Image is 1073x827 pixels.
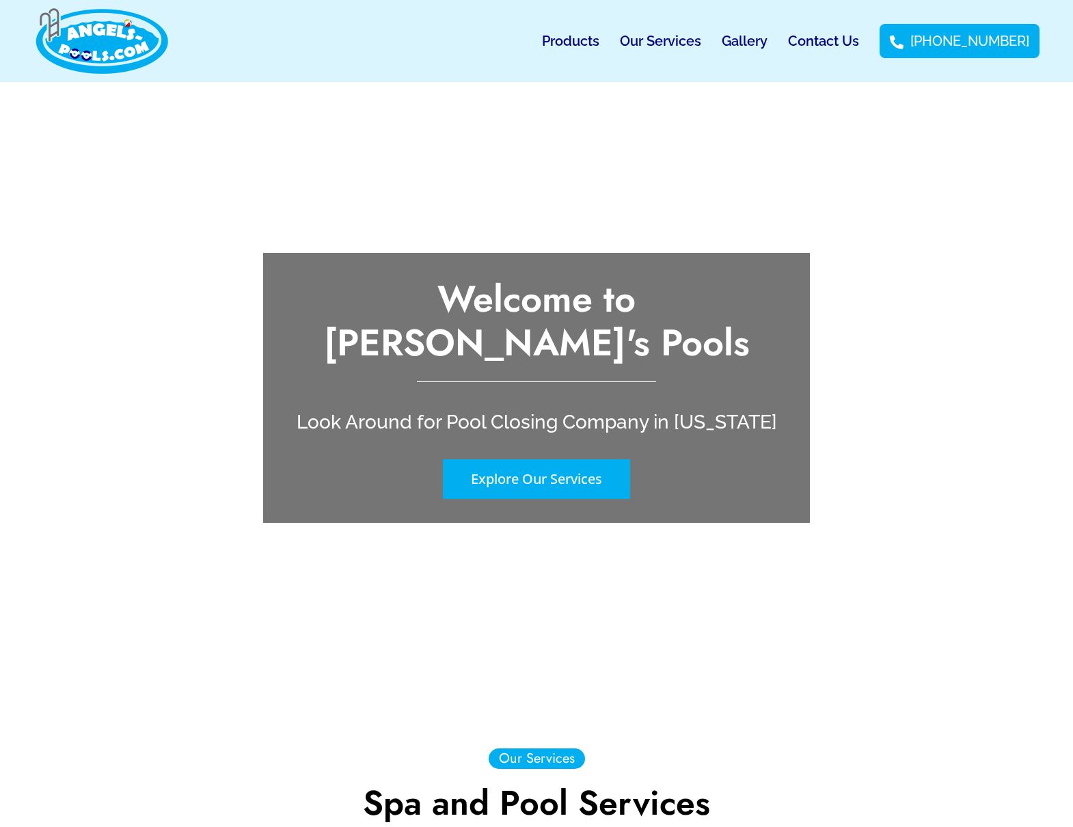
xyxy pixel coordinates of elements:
a: Our Services [620,25,701,57]
a: Contact Us [788,25,859,57]
span: Explore Our Services [471,472,602,486]
h3: Spa and Pool Services [363,783,710,824]
a: [PHONE_NUMBER] [890,31,1029,51]
h2: Look Around for Pool Closing Company in [US_STATE] [287,413,786,432]
nav: Menu [542,25,859,57]
a: Products [542,25,599,57]
span: [PHONE_NUMBER] [907,31,1029,51]
h2: Our Services [499,752,575,765]
a: Gallery [722,25,768,57]
a: Explore Our Services [443,459,630,499]
h1: Welcome to [PERSON_NAME]'s Pools [287,277,786,364]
